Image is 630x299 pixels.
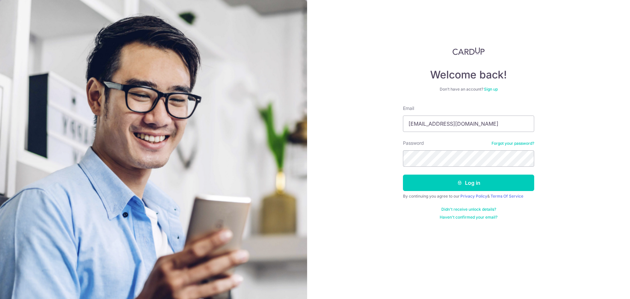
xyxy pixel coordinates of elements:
input: Enter your Email [403,116,534,132]
a: Haven't confirmed your email? [440,215,497,220]
a: Sign up [484,87,498,92]
div: Don’t have an account? [403,87,534,92]
img: CardUp Logo [452,47,485,55]
label: Email [403,105,414,112]
a: Forgot your password? [492,141,534,146]
a: Privacy Policy [460,194,487,199]
button: Log in [403,175,534,191]
label: Password [403,140,424,146]
div: By continuing you agree to our & [403,194,534,199]
a: Didn't receive unlock details? [441,207,496,212]
h4: Welcome back! [403,68,534,81]
a: Terms Of Service [491,194,523,199]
